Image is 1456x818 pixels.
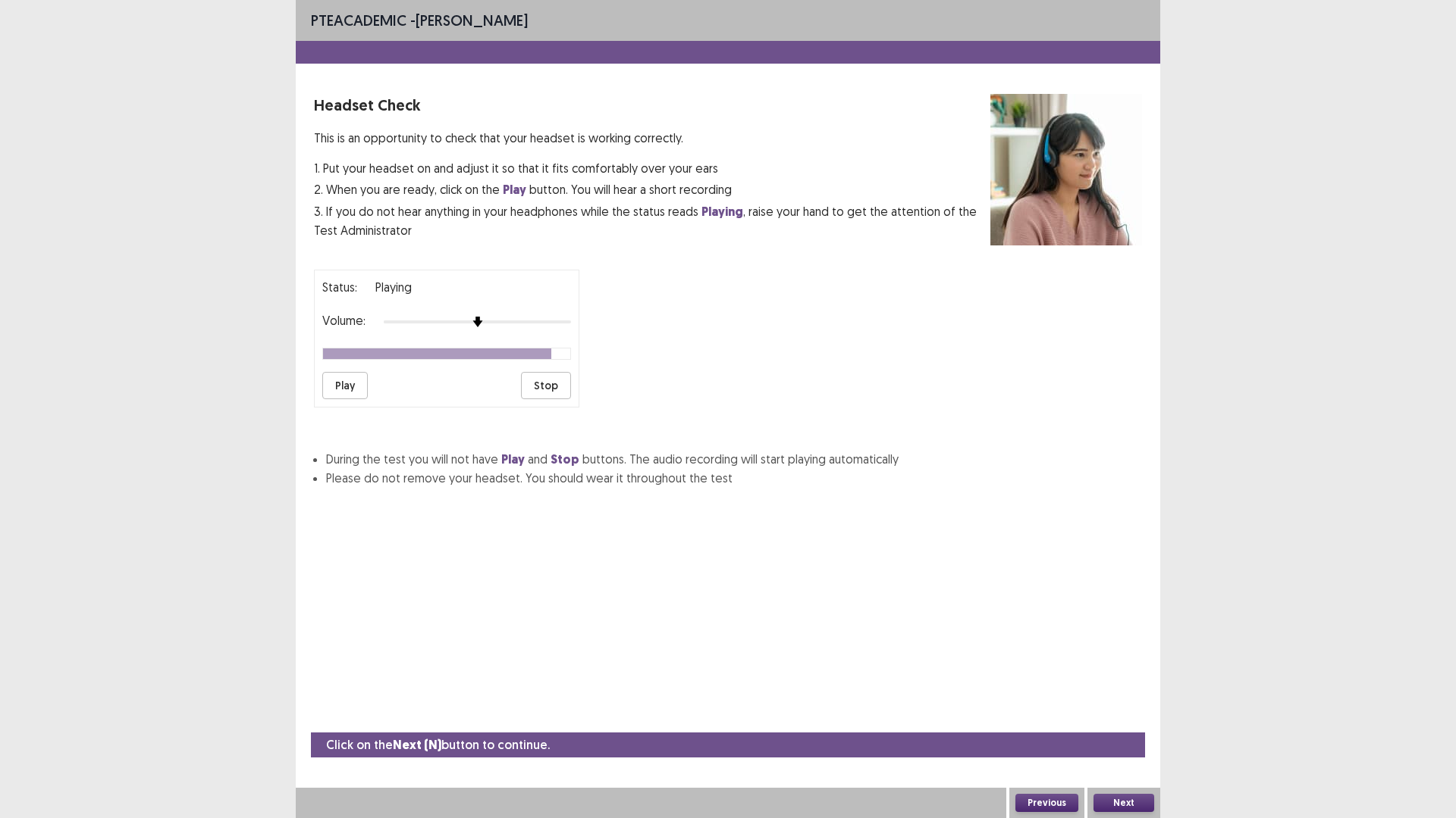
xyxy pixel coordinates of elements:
[314,202,990,239] p: 3. If you do not hear anything in your headphones while the status reads , raise your hand to get...
[314,129,990,147] p: This is an opportunity to check that your headset is working correctly.
[322,278,357,296] p: Status:
[375,278,412,296] p: playing
[326,469,1142,487] li: Please do not remove your headset. You should wear it throughout the test
[314,94,990,117] p: Headset Check
[990,94,1142,245] img: headset test
[521,372,571,399] button: Stop
[503,182,526,198] strong: Play
[1094,794,1154,812] button: Next
[311,11,406,30] span: PTE academic
[551,451,579,467] strong: Stop
[326,735,550,754] p: Click on the button to continue.
[322,372,368,399] button: Play
[1015,794,1078,812] button: Previous
[311,9,528,32] p: - [PERSON_NAME]
[472,317,483,327] img: arrow-thumb
[314,180,990,199] p: 2. When you are ready, click on the button. You will hear a short recording
[314,159,990,177] p: 1. Put your headset on and adjust it so that it fits comfortably over your ears
[701,204,743,220] strong: Playing
[326,450,1142,469] li: During the test you will not have and buttons. The audio recording will start playing automatically
[501,451,525,467] strong: Play
[393,737,441,753] strong: Next (N)
[322,311,366,329] p: Volume:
